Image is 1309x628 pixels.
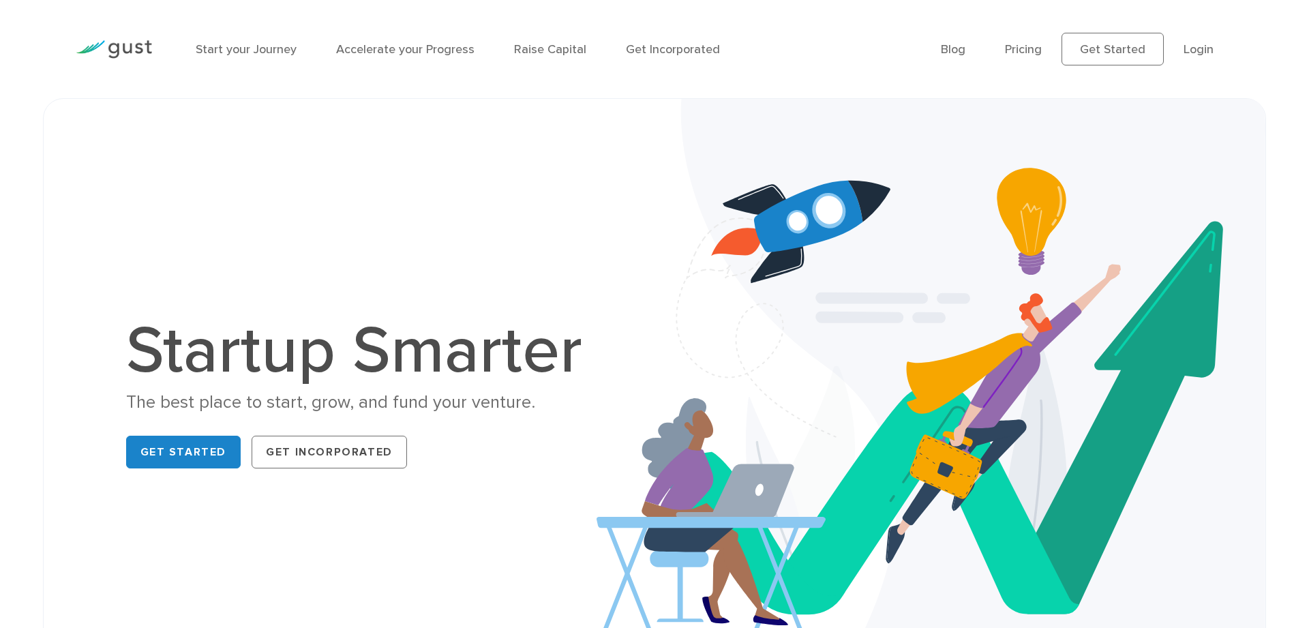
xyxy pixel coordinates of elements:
[1062,33,1164,65] a: Get Started
[626,42,720,57] a: Get Incorporated
[126,436,241,468] a: Get Started
[941,42,965,57] a: Blog
[514,42,586,57] a: Raise Capital
[196,42,297,57] a: Start your Journey
[126,391,597,415] div: The best place to start, grow, and fund your venture.
[126,318,597,384] h1: Startup Smarter
[252,436,407,468] a: Get Incorporated
[336,42,475,57] a: Accelerate your Progress
[76,40,152,59] img: Gust Logo
[1184,42,1214,57] a: Login
[1005,42,1042,57] a: Pricing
